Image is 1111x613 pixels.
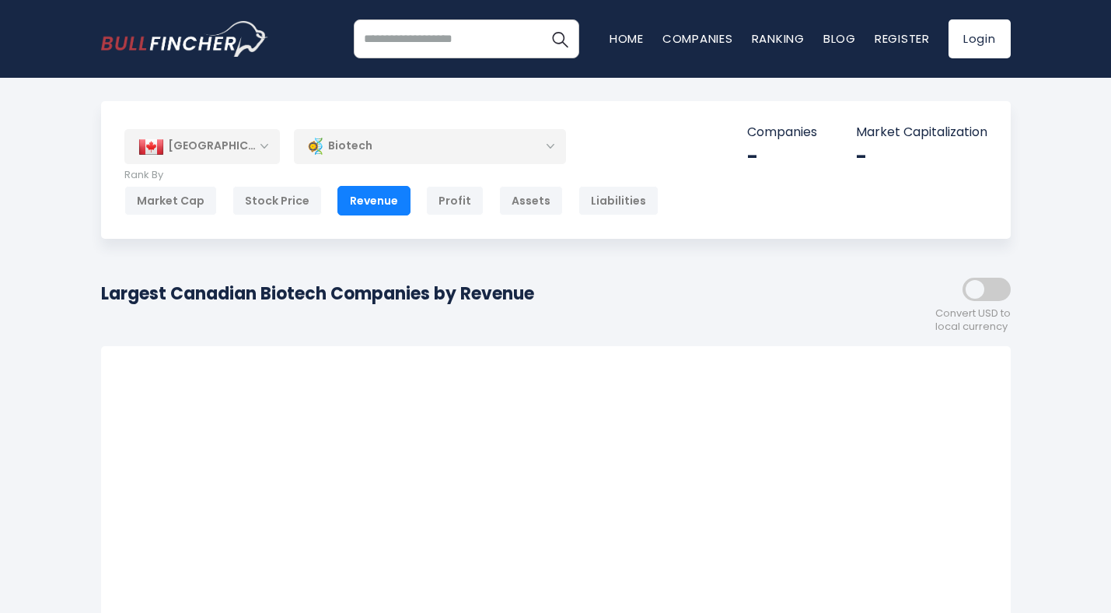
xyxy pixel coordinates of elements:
[101,21,268,57] img: bullfincher logo
[949,19,1011,58] a: Login
[747,145,817,169] div: -
[935,307,1011,334] span: Convert USD to local currency
[124,169,659,182] p: Rank By
[426,186,484,215] div: Profit
[875,30,930,47] a: Register
[662,30,733,47] a: Companies
[124,186,217,215] div: Market Cap
[540,19,579,58] button: Search
[337,186,411,215] div: Revenue
[578,186,659,215] div: Liabilities
[232,186,322,215] div: Stock Price
[499,186,563,215] div: Assets
[610,30,644,47] a: Home
[856,145,987,169] div: -
[747,124,817,141] p: Companies
[124,129,280,163] div: [GEOGRAPHIC_DATA]
[856,124,987,141] p: Market Capitalization
[823,30,856,47] a: Blog
[101,281,534,306] h1: Largest Canadian Biotech Companies by Revenue
[101,21,268,57] a: Go to homepage
[294,128,566,164] div: Biotech
[752,30,805,47] a: Ranking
